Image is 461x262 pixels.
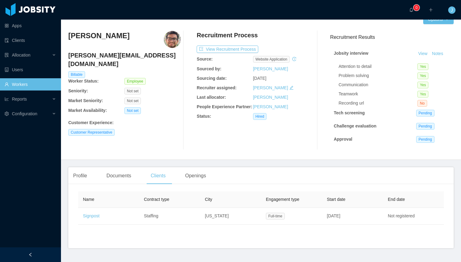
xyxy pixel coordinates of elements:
span: website application [253,56,290,63]
b: People Experience Partner: [197,104,252,109]
strong: Jobsity interview [334,51,369,56]
strong: Approval [334,137,352,142]
i: icon: bell [409,8,413,12]
a: [PERSON_NAME] [253,95,288,100]
span: No [417,100,427,107]
i: icon: plus [429,8,433,12]
sup: 0 [413,5,420,11]
span: Allocation [12,53,30,57]
td: [US_STATE] [200,208,261,225]
span: Employee [124,78,145,85]
span: Pending [416,123,434,130]
b: Status: [197,114,211,119]
strong: Challenge evaluation [334,124,377,128]
span: Pending [416,110,434,116]
span: Reports [12,97,27,101]
a: icon: userWorkers [5,78,56,90]
span: Not registered [388,213,415,218]
h4: Recruitment Process [197,31,258,39]
div: Recording url [339,100,418,106]
i: icon: line-chart [5,97,9,101]
span: Not set [124,107,141,114]
a: [PERSON_NAME] [253,85,288,90]
span: Billable [68,71,85,78]
div: Teamwork [339,91,418,97]
b: Sourcing date: [197,76,227,81]
span: Name [83,197,94,202]
i: icon: edit [289,86,294,90]
a: icon: auditClients [5,34,56,46]
h4: [PERSON_NAME][EMAIL_ADDRESS][DOMAIN_NAME] [68,51,181,68]
div: Attention to detail [339,63,418,70]
span: Full-time [266,213,285,220]
span: Start date [327,197,345,202]
div: Openings [180,167,211,184]
div: Profile [68,167,92,184]
button: icon: exportView Recruitment Process [197,46,258,53]
div: Problem solving [339,72,418,79]
h3: [PERSON_NAME] [68,31,130,41]
button: Notes [430,50,446,57]
a: View [416,51,430,56]
span: End date [388,197,405,202]
i: icon: setting [5,112,9,116]
b: Sourced by: [197,66,221,71]
span: Configuration [12,111,37,116]
span: Hired [253,113,267,120]
span: Staffing [144,213,158,218]
span: Yes [417,82,428,88]
span: Not set [124,88,141,94]
span: Not set [124,98,141,104]
div: Clients [146,167,170,184]
span: City [205,197,212,202]
i: icon: solution [5,53,9,57]
h3: Recruitment Results [330,33,454,41]
span: Yes [417,63,428,70]
span: Contract type [144,197,169,202]
span: [DATE] [253,76,266,81]
a: [PERSON_NAME] [253,66,288,71]
span: Customer Representative [68,129,115,136]
a: icon: exportView Recruitment Process [197,47,258,52]
img: de070ebd-9fd1-4703-a664-78492a4fa027_6797fceaa9ef0-400w.png [164,31,181,48]
b: Market Availability: [68,108,107,113]
b: Last allocator: [197,95,226,100]
b: Customer Experience : [68,120,114,125]
span: Pending [416,136,434,143]
a: [PERSON_NAME] [253,104,288,109]
b: Market Seniority: [68,98,103,103]
b: Worker Status: [68,79,98,83]
b: Source: [197,57,213,61]
b: Recruiter assigned: [197,85,237,90]
a: icon: appstoreApps [5,20,56,32]
span: Engagement type [266,197,299,202]
strong: Tech screening [334,110,365,115]
a: Signpost [83,213,99,218]
span: J [451,6,453,14]
span: Yes [417,72,428,79]
b: Seniority: [68,88,88,93]
a: icon: robotUsers [5,64,56,76]
div: Communication [339,82,418,88]
span: Yes [417,91,428,98]
div: Documents [102,167,136,184]
i: icon: history [292,57,296,61]
span: [DATE] [327,213,340,218]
